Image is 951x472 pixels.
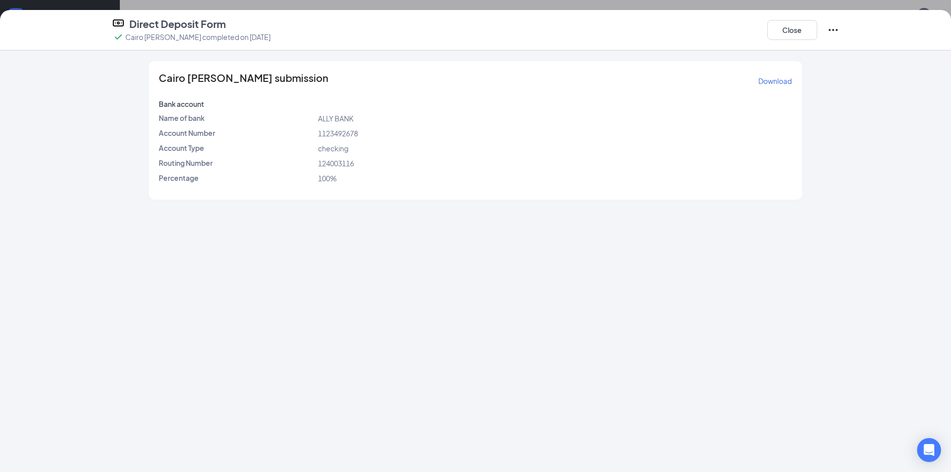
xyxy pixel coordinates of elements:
[159,173,314,183] p: Percentage
[159,99,314,109] p: Bank account
[159,128,314,138] p: Account Number
[318,159,354,168] span: 124003116
[112,17,124,29] svg: DirectDepositIcon
[112,31,124,43] svg: Checkmark
[318,174,337,183] span: 100%
[917,438,941,462] div: Open Intercom Messenger
[159,73,328,89] span: Cairo [PERSON_NAME] submission
[758,76,792,86] p: Download
[318,114,353,123] span: ALLY BANK
[129,17,226,31] h4: Direct Deposit Form
[758,73,792,89] button: Download
[767,20,817,40] button: Close
[318,129,358,138] span: 1123492678
[318,144,348,153] span: checking
[827,24,839,36] svg: Ellipses
[159,143,314,153] p: Account Type
[125,32,271,42] p: Cairo [PERSON_NAME] completed on [DATE]
[159,113,314,123] p: Name of bank
[159,158,314,168] p: Routing Number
